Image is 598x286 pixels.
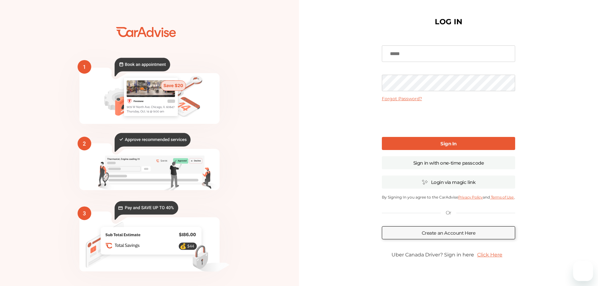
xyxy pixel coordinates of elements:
p: By Signing In you agree to the CarAdvise and . [382,195,515,199]
h1: LOG IN [435,19,462,25]
a: Forgot Password? [382,96,422,101]
a: Create an Account Here [382,226,515,239]
b: Sign In [440,141,457,147]
a: Login via magic link [382,176,515,189]
a: Sign In [382,137,515,150]
img: magic_icon.32c66aac.svg [422,179,428,185]
a: Click Here [474,249,505,261]
iframe: Button to launch messaging window [573,261,593,281]
a: Privacy Policy [458,195,483,199]
a: Terms of Use [490,195,514,199]
a: Sign in with one-time passcode [382,156,515,169]
span: Uber Canada Driver? Sign in here [392,252,474,258]
p: Or [446,209,451,216]
iframe: reCAPTCHA [401,106,496,131]
text: 💰 [180,243,187,249]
